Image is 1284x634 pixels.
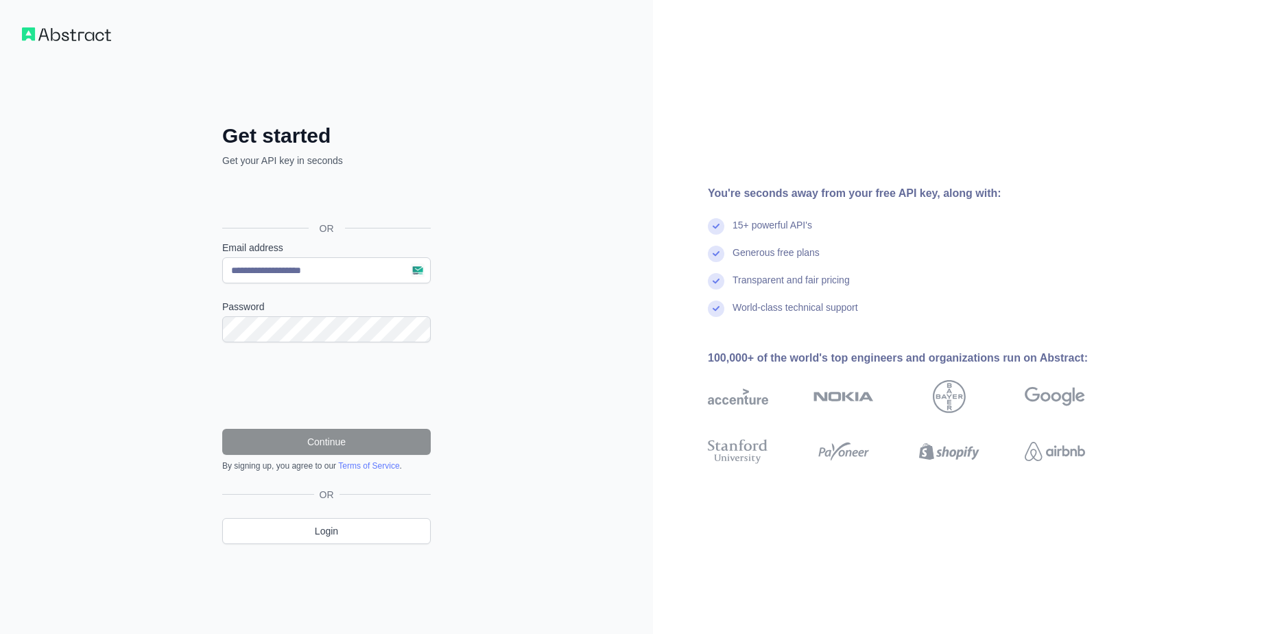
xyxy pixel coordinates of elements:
span: OR [314,488,340,502]
div: You're seconds away from your free API key, along with: [708,185,1129,202]
label: Email address [222,241,431,255]
img: shopify [919,436,979,467]
img: google [1025,380,1085,413]
img: check mark [708,246,724,262]
iframe: reCAPTCHA [222,359,431,412]
div: By signing up, you agree to our . [222,460,431,471]
img: check mark [708,301,724,317]
img: accenture [708,380,768,413]
label: Password [222,300,431,314]
a: Login [222,518,431,544]
img: nokia [813,380,874,413]
h2: Get started [222,124,431,148]
div: Generous free plans [733,246,820,273]
div: World-class technical support [733,301,858,328]
p: Get your API key in seconds [222,154,431,167]
img: check mark [708,218,724,235]
img: airbnb [1025,436,1085,467]
div: 100,000+ of the world's top engineers and organizations run on Abstract: [708,350,1129,366]
span: OR [309,222,345,235]
img: check mark [708,273,724,290]
img: Workflow [22,27,111,41]
img: payoneer [813,436,874,467]
button: Continue [222,429,431,455]
img: stanford university [708,436,768,467]
a: Terms of Service [338,461,399,471]
iframe: Sign in with Google Button [215,183,435,213]
div: Transparent and fair pricing [733,273,850,301]
div: 15+ powerful API's [733,218,812,246]
img: bayer [933,380,966,413]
